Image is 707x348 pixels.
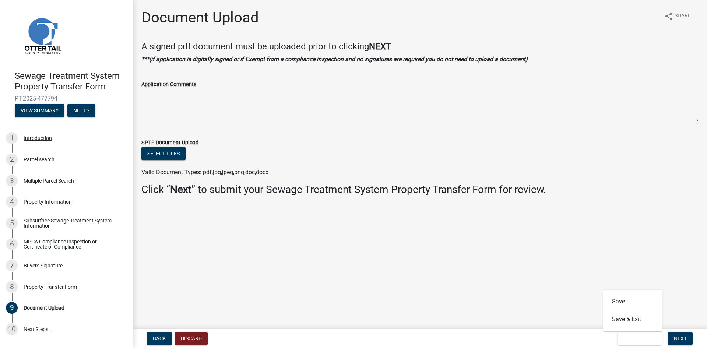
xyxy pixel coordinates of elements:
button: Select files [141,147,186,160]
div: 6 [6,238,18,250]
h1: Document Upload [141,9,259,27]
strong: NEXT [369,41,391,52]
button: Notes [67,104,95,117]
label: Application Comments [141,82,196,87]
div: 8 [6,281,18,293]
button: Discard [175,332,208,345]
h4: Sewage Treatment System Property Transfer Form [15,71,127,92]
div: Subsurface Sewage Treatment System Information [24,218,121,228]
span: Next [674,335,687,341]
button: Save [603,293,662,310]
span: Back [153,335,166,341]
span: PT-2025-477794 [15,95,118,102]
div: Parcel search [24,157,54,162]
wm-modal-confirm: Summary [15,108,64,114]
strong: ***(if application is digitally signed or if Exempt from a compliance inspection and no signature... [141,56,528,63]
div: Introduction [24,136,52,141]
span: Valid Document Types: pdf,jpg,jpeg,png,doc,docx [141,169,268,176]
div: 7 [6,260,18,271]
button: Save & Exit [603,310,662,328]
div: Property Transfer Form [24,284,77,289]
i: share [664,12,673,21]
wm-modal-confirm: Notes [67,108,95,114]
div: 2 [6,154,18,165]
span: Share [675,12,691,21]
button: View Summary [15,104,64,117]
strong: Next [170,183,191,196]
div: Multiple Parcel Search [24,178,74,183]
div: 1 [6,132,18,144]
div: Property Information [24,199,72,204]
button: Save & Exit [618,332,662,345]
div: Save & Exit [603,290,662,331]
button: Back [147,332,172,345]
img: Otter Tail County, Minnesota [15,8,70,63]
div: 9 [6,302,18,314]
div: 3 [6,175,18,187]
button: shareShare [658,9,697,23]
h4: A signed pdf document must be uploaded prior to clicking [141,41,698,52]
h3: Click “ ” to submit your Sewage Treatment System Property Transfer Form for review. [141,183,698,196]
div: 10 [6,323,18,335]
div: Buyers Signature [24,263,63,268]
label: SPTF Document Upload [141,140,198,145]
div: 5 [6,217,18,229]
div: Document Upload [24,305,64,310]
div: MPCA Compliance Inspection or Certificate of Compliance [24,239,121,249]
div: 4 [6,196,18,208]
span: Save & Exit [623,335,652,341]
button: Next [668,332,693,345]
